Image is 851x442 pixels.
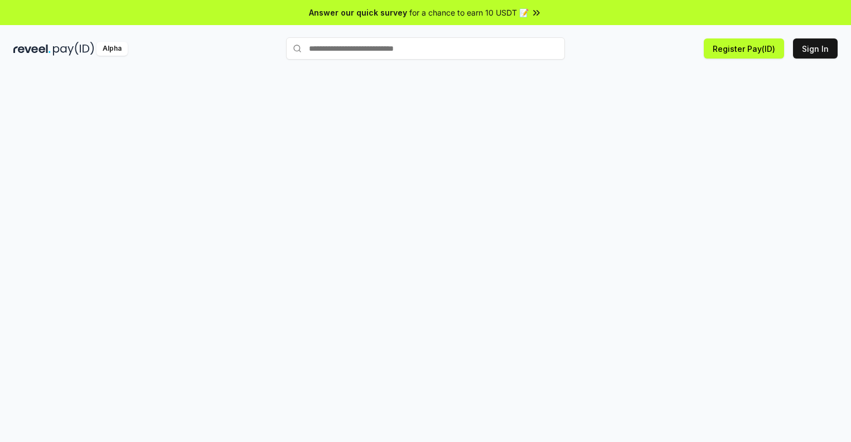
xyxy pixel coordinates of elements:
[704,38,784,59] button: Register Pay(ID)
[53,42,94,56] img: pay_id
[96,42,128,56] div: Alpha
[409,7,529,18] span: for a chance to earn 10 USDT 📝
[793,38,838,59] button: Sign In
[13,42,51,56] img: reveel_dark
[309,7,407,18] span: Answer our quick survey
